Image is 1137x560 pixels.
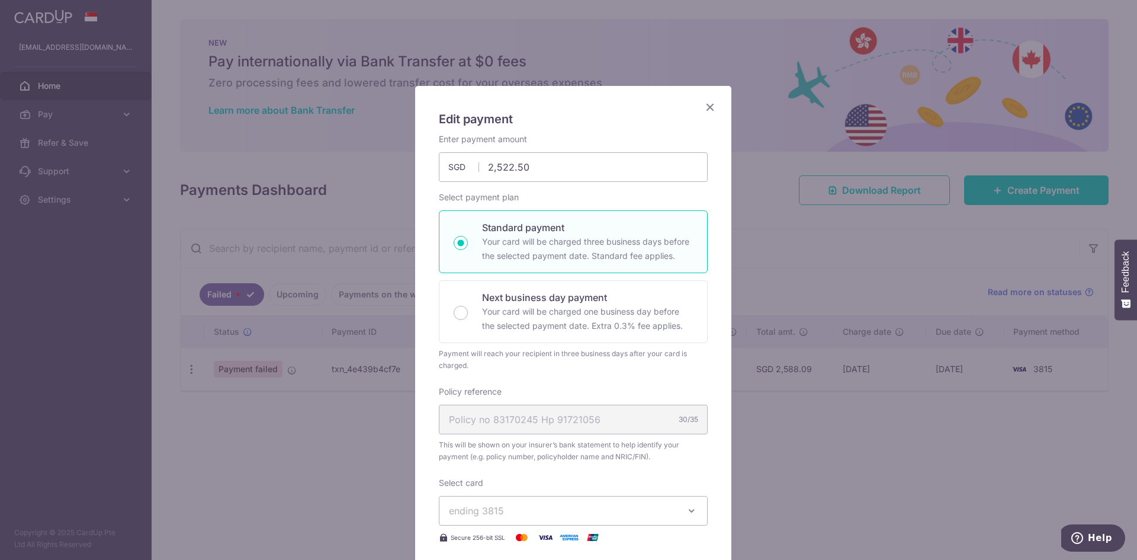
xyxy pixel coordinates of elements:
[439,496,708,526] button: ending 3815
[679,414,698,425] div: 30/35
[1061,524,1125,554] iframe: Opens a widget where you can find more information
[1114,239,1137,320] button: Feedback - Show survey
[451,533,505,542] span: Secure 256-bit SSL
[581,530,605,545] img: UnionPay
[439,191,519,203] label: Select payment plan
[449,505,504,517] span: ending 3815
[534,530,557,545] img: Visa
[439,348,708,372] div: Payment will reach your recipient in three business days after your card is charged.
[482,290,693,305] p: Next business day payment
[439,439,708,463] span: This will be shown on your insurer’s bank statement to help identify your payment (e.g. policy nu...
[439,152,708,182] input: 0.00
[439,386,502,398] label: Policy reference
[1120,251,1131,293] span: Feedback
[482,305,693,333] p: Your card will be charged one business day before the selected payment date. Extra 0.3% fee applies.
[439,477,483,489] label: Select card
[482,235,693,263] p: Your card will be charged three business days before the selected payment date. Standard fee appl...
[439,110,708,129] h5: Edit payment
[448,161,479,173] span: SGD
[439,133,527,145] label: Enter payment amount
[482,220,693,235] p: Standard payment
[510,530,534,545] img: Mastercard
[557,530,581,545] img: American Express
[703,100,717,114] button: Close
